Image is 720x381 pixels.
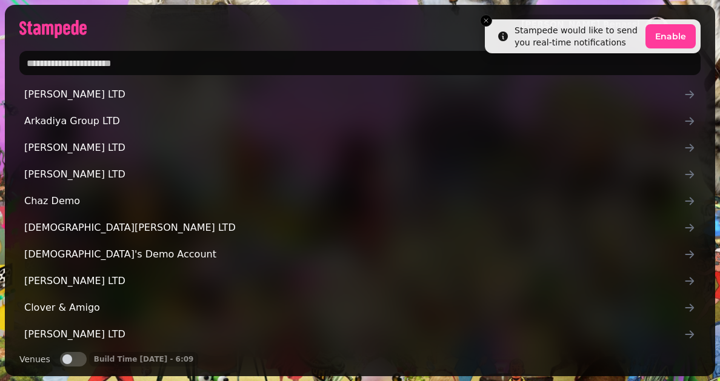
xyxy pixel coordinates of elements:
a: [DEMOGRAPHIC_DATA]'s Demo Account [19,242,701,267]
span: [PERSON_NAME] LTD [24,327,684,342]
a: [PERSON_NAME] LTD [19,136,701,160]
span: [PERSON_NAME] LTD [24,141,684,155]
a: [PERSON_NAME] LTD [19,82,701,107]
label: Venues [19,352,50,366]
span: [DEMOGRAPHIC_DATA][PERSON_NAME] LTD [24,220,684,235]
span: [DEMOGRAPHIC_DATA]'s Demo Account [24,247,684,262]
a: [PERSON_NAME] LTD [19,269,701,293]
span: Chaz Demo [24,194,684,208]
a: Chaz Demo [19,189,701,213]
span: [PERSON_NAME] LTD [24,167,684,182]
a: [PERSON_NAME] LTD [19,322,701,346]
a: [DEMOGRAPHIC_DATA][PERSON_NAME] LTD [19,216,701,240]
span: Clover & Amigo [24,300,684,315]
a: [PERSON_NAME] LTD [19,162,701,187]
a: Arkadiya Group LTD [19,109,701,133]
div: Stampede would like to send you real-time notifications [515,24,641,48]
a: Clover & Amigo [19,296,701,320]
span: [PERSON_NAME] LTD [24,87,684,102]
button: Enable [645,24,696,48]
span: Arkadiya Group LTD [24,114,684,128]
img: logo [19,20,87,38]
p: Build Time [DATE] - 6:09 [94,354,194,364]
button: Close toast [480,15,492,27]
span: [PERSON_NAME] LTD [24,274,684,288]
